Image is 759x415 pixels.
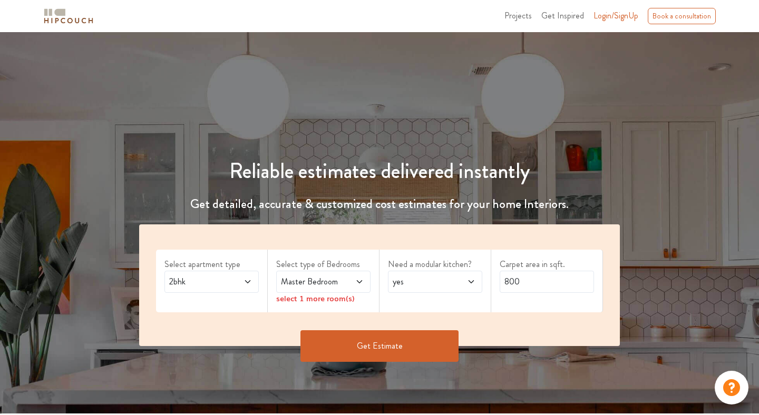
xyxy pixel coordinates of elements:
[42,4,95,28] span: logo-horizontal.svg
[276,293,371,304] div: select 1 more room(s)
[300,330,459,362] button: Get Estimate
[164,258,259,271] label: Select apartment type
[541,9,584,22] span: Get Inspired
[500,271,594,293] input: Enter area sqft
[504,9,532,22] span: Projects
[42,7,95,25] img: logo-horizontal.svg
[133,159,626,184] h1: Reliable estimates delivered instantly
[279,275,343,288] span: Master Bedroom
[648,8,716,24] div: Book a consultation
[391,275,454,288] span: yes
[500,258,594,271] label: Carpet area in sqft.
[593,9,638,22] span: Login/SignUp
[276,258,371,271] label: Select type of Bedrooms
[388,258,482,271] label: Need a modular kitchen?
[167,275,231,288] span: 2bhk
[133,196,626,212] h4: Get detailed, accurate & customized cost estimates for your home Interiors.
